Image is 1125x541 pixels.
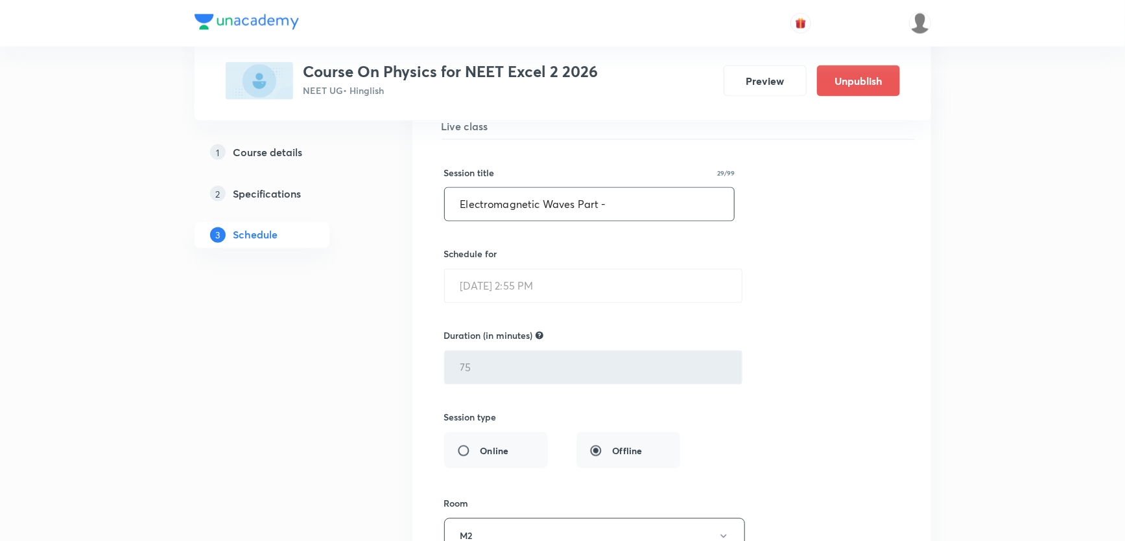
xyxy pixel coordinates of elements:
a: Company Logo [195,14,299,33]
button: avatar [790,13,811,34]
button: Preview [724,65,807,97]
div: Not allow to edit for recorded type class [536,330,543,341]
p: NEET UG • Hinglish [303,84,598,97]
h6: Schedule for [444,247,735,261]
h6: Session title [444,166,495,179]
button: Unpublish [817,65,900,97]
img: Company Logo [195,14,299,30]
h5: Schedule [233,227,278,243]
img: avatar [795,17,807,29]
h6: Duration (in minutes) [444,329,533,343]
h5: Specifications [233,186,302,201]
h5: Live class [442,119,915,134]
img: 2C4C5AD0-EDA4-4F63-A5BA-37AF557A274E_plus.png [226,62,293,100]
a: 2Specifications [195,181,371,207]
h5: Course details [233,144,303,160]
h6: Room [444,497,469,511]
p: 3 [210,227,226,243]
p: 29/99 [717,170,735,176]
input: A great title is short, clear and descriptive [445,188,735,221]
input: 75 [445,351,742,384]
h6: Session type [444,411,497,424]
a: 1Course details [195,139,371,165]
p: 2 [210,186,226,201]
p: 1 [210,144,226,160]
h3: Course On Physics for NEET Excel 2 2026 [303,62,598,81]
img: Vivek Patil [909,12,931,34]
